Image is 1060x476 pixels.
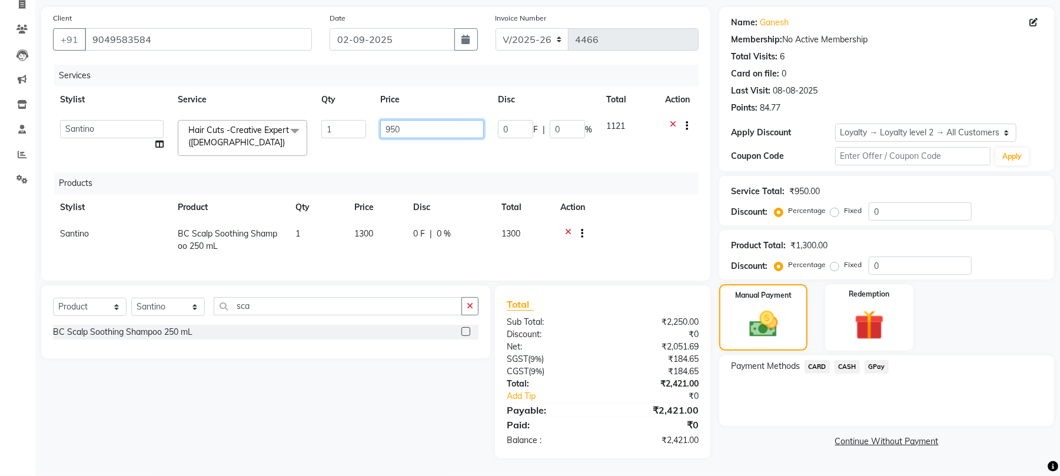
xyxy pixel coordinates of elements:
div: Net: [498,341,603,353]
div: Total Visits: [731,51,777,63]
input: Enter Offer / Coupon Code [835,147,991,165]
button: Apply [995,148,1029,165]
div: Discount: [731,260,767,272]
label: Redemption [849,289,889,299]
label: Percentage [788,205,826,216]
div: Apply Discount [731,127,835,139]
label: Date [330,13,345,24]
span: | [543,124,545,136]
div: 0 [782,68,786,80]
span: Hair Cuts -Creative Expert ([DEMOGRAPHIC_DATA]) [188,125,289,148]
span: Total [507,298,534,311]
th: Action [553,194,699,221]
label: Manual Payment [735,290,792,301]
span: | [430,228,432,240]
th: Qty [288,194,347,221]
label: Fixed [844,205,862,216]
a: Ganesh [760,16,789,29]
a: Continue Without Payment [722,435,1052,448]
th: Action [658,86,699,113]
div: 08-08-2025 [773,85,818,97]
div: 84.77 [760,102,780,114]
span: Santino [60,228,89,239]
div: Sub Total: [498,316,603,328]
div: ₹950.00 [789,185,820,198]
div: Discount: [731,206,767,218]
img: _cash.svg [740,308,787,341]
div: ₹2,421.00 [603,403,707,417]
button: +91 [53,28,86,51]
div: ₹2,051.69 [603,341,707,353]
span: GPay [865,360,889,374]
div: Membership: [731,34,782,46]
th: Disc [406,194,494,221]
label: Client [53,13,72,24]
a: Add Tip [498,390,620,402]
div: Paid: [498,418,603,432]
span: 1 [295,228,300,239]
input: Search by Name/Mobile/Email/Code [85,28,312,51]
img: _gift.svg [845,307,893,344]
div: ₹2,421.00 [603,434,707,447]
div: Products [54,172,707,194]
div: Card on file: [731,68,779,80]
th: Total [599,86,658,113]
span: 1300 [501,228,520,239]
label: Fixed [844,259,862,270]
div: Total: [498,378,603,390]
div: ₹2,421.00 [603,378,707,390]
div: ( ) [498,365,603,378]
span: 1300 [354,228,373,239]
div: BC Scalp Soothing Shampoo 250 mL [53,326,192,338]
a: x [285,137,290,148]
input: Search or Scan [214,297,462,315]
div: Service Total: [731,185,785,198]
span: 9% [530,354,541,364]
th: Price [347,194,406,221]
th: Total [494,194,553,221]
div: ₹0 [620,390,707,402]
div: ₹0 [603,328,707,341]
div: ( ) [498,353,603,365]
div: Discount: [498,328,603,341]
label: Percentage [788,259,826,270]
span: % [585,124,592,136]
th: Disc [491,86,599,113]
div: ₹2,250.00 [603,316,707,328]
span: CASH [835,360,860,374]
div: Coupon Code [731,150,835,162]
th: Service [171,86,314,113]
span: 1121 [606,121,625,131]
div: ₹184.65 [603,353,707,365]
div: 6 [780,51,785,63]
div: Name: [731,16,757,29]
div: ₹0 [603,418,707,432]
div: No Active Membership [731,34,1042,46]
span: 9% [531,367,542,376]
span: 0 % [437,228,451,240]
th: Stylist [53,194,171,221]
th: Product [171,194,288,221]
div: Last Visit: [731,85,770,97]
div: ₹184.65 [603,365,707,378]
div: Product Total: [731,239,786,252]
span: CGST [507,366,529,377]
th: Stylist [53,86,171,113]
span: SGST [507,354,528,364]
span: F [533,124,538,136]
th: Qty [314,86,373,113]
div: Balance : [498,434,603,447]
label: Invoice Number [496,13,547,24]
div: Points: [731,102,757,114]
th: Price [373,86,491,113]
span: CARD [805,360,830,374]
span: Payment Methods [731,360,800,372]
div: Services [54,65,707,86]
span: 0 F [413,228,425,240]
div: ₹1,300.00 [790,239,828,252]
span: BC Scalp Soothing Shampoo 250 mL [178,228,277,251]
div: Payable: [498,403,603,417]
